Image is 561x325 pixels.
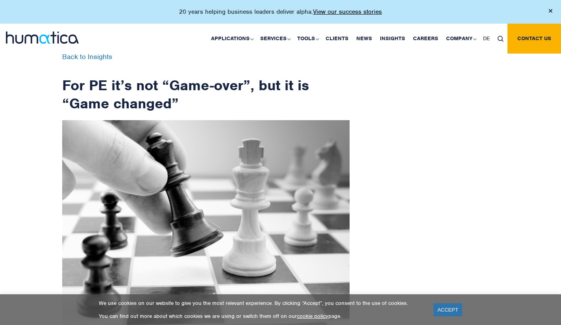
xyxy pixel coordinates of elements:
[6,32,79,44] img: logo
[352,24,376,54] a: News
[322,24,352,54] a: Clients
[256,24,293,54] a: Services
[313,8,382,16] a: View our success stories
[62,54,350,112] h1: For PE it’s not “Game-over”, but it is “Game changed”
[99,300,424,306] p: We use cookies on our website to give you the most relevant experience. By clicking “Accept”, you...
[293,24,322,54] a: Tools
[483,35,490,42] span: DE
[376,24,409,54] a: Insights
[179,8,382,16] p: 20 years helping business leaders deliver alpha.
[409,24,442,54] a: Careers
[442,24,479,54] a: Company
[297,313,328,319] a: cookie policy
[498,36,504,42] img: search_icon
[99,313,424,319] p: You can find out more about which cookies we are using or switch them off on our page.
[62,52,112,61] a: Back to Insights
[207,24,256,54] a: Applications
[479,24,494,54] a: DE
[507,24,561,54] a: Contact us
[433,303,462,316] a: ACCEPT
